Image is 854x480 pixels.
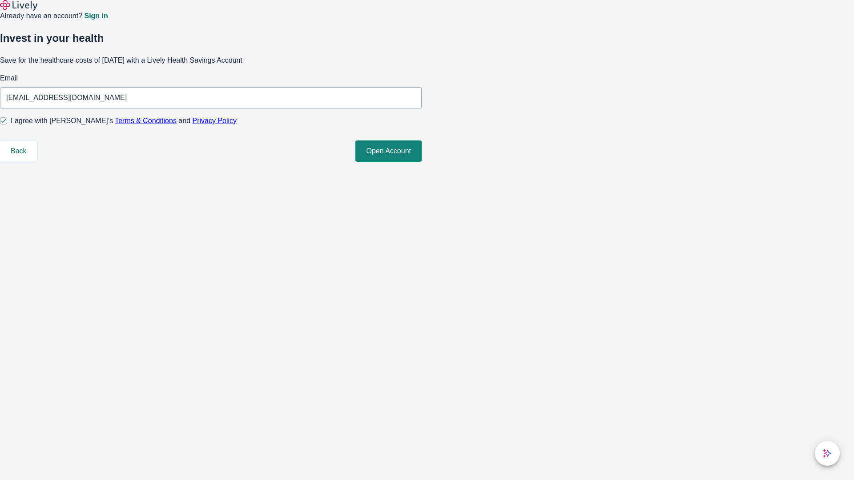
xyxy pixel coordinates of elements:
svg: Lively AI Assistant [823,449,832,458]
a: Privacy Policy [193,117,237,124]
button: chat [815,441,840,466]
button: Open Account [355,140,422,162]
a: Terms & Conditions [115,117,177,124]
span: I agree with [PERSON_NAME]’s and [11,116,237,126]
a: Sign in [84,12,108,20]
